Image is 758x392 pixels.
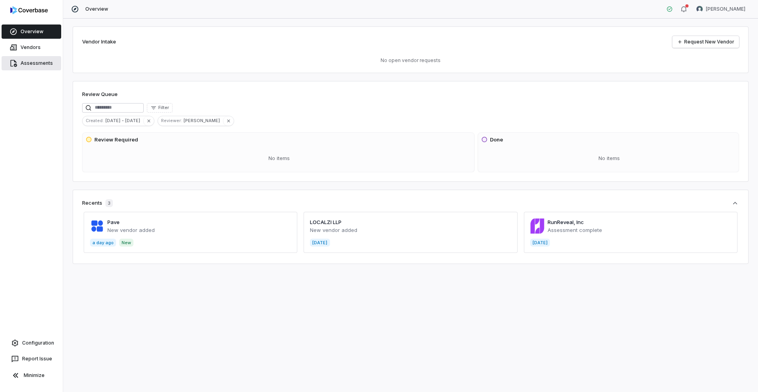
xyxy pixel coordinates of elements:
[3,352,60,366] button: Report Issue
[82,199,739,207] button: Recents3
[82,199,113,207] div: Recents
[2,56,61,70] a: Assessments
[107,219,120,225] a: Pave
[184,117,223,124] span: [PERSON_NAME]
[94,136,138,144] h3: Review Required
[86,148,473,169] div: No items
[672,36,739,48] a: Request New Vendor
[10,6,48,14] img: logo-D7KZi-bG.svg
[158,117,184,124] span: Reviewer :
[548,219,584,225] a: RunReveal, Inc
[706,6,745,12] span: [PERSON_NAME]
[490,136,503,144] h3: Done
[692,3,750,15] button: Adeola Ajiginni avatar[PERSON_NAME]
[2,24,61,39] a: Overview
[310,219,341,225] a: LOCALZI LLP
[82,57,739,64] p: No open vendor requests
[105,199,113,207] span: 3
[696,6,703,12] img: Adeola Ajiginni avatar
[83,117,105,124] span: Created :
[481,148,737,169] div: No items
[82,90,118,98] h1: Review Queue
[105,117,143,124] span: [DATE] - [DATE]
[2,40,61,55] a: Vendors
[3,367,60,383] button: Minimize
[85,6,108,12] span: Overview
[158,105,169,111] span: Filter
[3,336,60,350] a: Configuration
[147,103,173,113] button: Filter
[82,38,116,46] h2: Vendor Intake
